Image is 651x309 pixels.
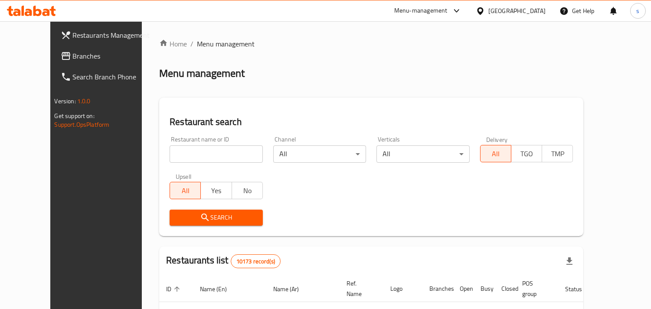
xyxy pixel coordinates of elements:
button: All [170,182,201,199]
span: Ref. Name [347,278,373,299]
span: s [636,6,639,16]
th: Open [453,276,474,302]
span: TGO [515,148,539,160]
span: Search Branch Phone [73,72,152,82]
span: No [236,184,259,197]
span: Yes [204,184,228,197]
div: Total records count [231,254,281,268]
a: Branches [54,46,159,66]
span: Get support on: [55,110,95,122]
a: Search Branch Phone [54,66,159,87]
button: Search [170,210,263,226]
label: Delivery [486,136,508,142]
nav: breadcrumb [159,39,583,49]
span: Branches [73,51,152,61]
a: Support.OpsPlatform [55,119,110,130]
button: All [480,145,511,162]
span: All [173,184,197,197]
th: Logo [383,276,422,302]
span: Status [565,284,593,294]
button: No [232,182,263,199]
span: Name (Ar) [273,284,310,294]
a: Home [159,39,187,49]
span: 1.0.0 [77,95,91,107]
div: All [273,145,366,163]
label: Upsell [176,173,192,179]
button: TGO [511,145,542,162]
span: Search [177,212,256,223]
span: ID [166,284,183,294]
span: Restaurants Management [73,30,152,40]
span: 10173 record(s) [231,257,280,266]
span: TMP [546,148,569,160]
a: Restaurants Management [54,25,159,46]
input: Search for restaurant name or ID.. [170,145,263,163]
button: Yes [200,182,232,199]
span: Menu management [197,39,255,49]
span: Version: [55,95,76,107]
h2: Menu management [159,66,245,80]
span: POS group [522,278,548,299]
span: All [484,148,508,160]
th: Closed [494,276,515,302]
div: All [376,145,470,163]
li: / [190,39,193,49]
div: Export file [559,251,580,272]
span: Name (En) [200,284,238,294]
th: Branches [422,276,453,302]
div: Menu-management [394,6,448,16]
h2: Restaurants list [166,254,281,268]
h2: Restaurant search [170,115,573,128]
div: [GEOGRAPHIC_DATA] [488,6,546,16]
th: Busy [474,276,494,302]
button: TMP [542,145,573,162]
